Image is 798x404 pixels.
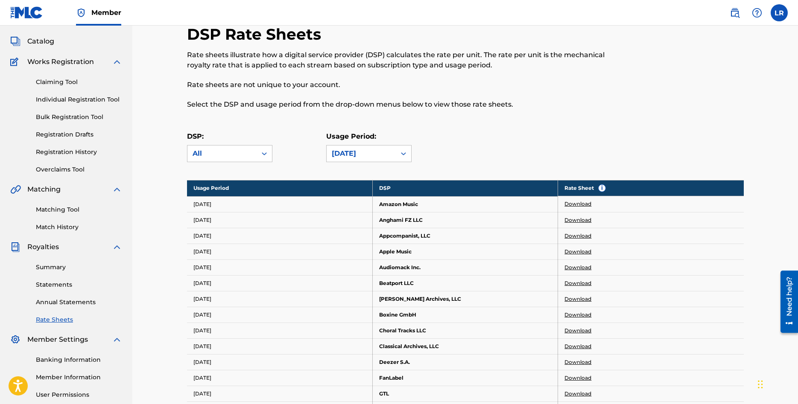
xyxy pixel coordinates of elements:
a: Match History [36,223,122,232]
h2: DSP Rate Sheets [187,25,325,44]
a: Download [564,232,591,240]
span: Catalog [27,36,54,47]
a: Download [564,327,591,334]
td: Apple Music [372,244,558,259]
th: DSP [372,180,558,196]
a: Bulk Registration Tool [36,113,122,122]
td: [PERSON_NAME] Archives, LLC [372,291,558,307]
a: Annual Statements [36,298,122,307]
td: [DATE] [187,338,373,354]
a: Summary [36,263,122,272]
td: [DATE] [187,354,373,370]
div: Help [748,4,766,21]
td: [DATE] [187,259,373,275]
td: Beatport LLC [372,275,558,291]
th: Rate Sheet [558,180,743,196]
img: search [730,8,740,18]
a: Download [564,358,591,366]
a: Statements [36,280,122,289]
th: Usage Period [187,180,373,196]
img: Royalties [10,242,20,252]
span: Member Settings [27,334,88,345]
td: [DATE] [187,244,373,259]
span: Royalties [27,242,59,252]
td: Anghami FZ LLC [372,212,558,228]
td: Boxine GmbH [372,307,558,323]
a: Download [564,248,591,256]
a: Member Information [36,373,122,382]
td: Appcompanist, LLC [372,228,558,244]
td: FanLabel [372,370,558,386]
a: Download [564,279,591,287]
span: Member [91,8,121,17]
a: Overclaims Tool [36,165,122,174]
img: expand [112,57,122,67]
img: Top Rightsholder [76,8,86,18]
a: Individual Registration Tool [36,95,122,104]
a: Download [564,374,591,382]
td: [DATE] [187,370,373,386]
div: User Menu [771,4,788,21]
img: expand [112,184,122,195]
a: Download [564,200,591,208]
a: CatalogCatalog [10,36,54,47]
img: expand [112,242,122,252]
td: [DATE] [187,275,373,291]
td: [DATE] [187,228,373,244]
td: Amazon Music [372,196,558,212]
a: Download [564,311,591,319]
a: Download [564,343,591,350]
div: All [193,148,251,159]
a: Claiming Tool [36,78,122,87]
a: Registration Drafts [36,130,122,139]
a: Banking Information [36,355,122,364]
span: Works Registration [27,57,94,67]
a: Rate Sheets [36,315,122,324]
p: Rate sheets illustrate how a digital service provider (DSP) calculates the rate per unit. The rat... [187,50,616,70]
td: [DATE] [187,323,373,338]
img: expand [112,334,122,345]
iframe: Resource Center [774,266,798,337]
p: Select the DSP and usage period from the drop-down menus below to view those rate sheets. [187,99,616,110]
img: Catalog [10,36,20,47]
a: Download [564,295,591,303]
td: Deezer S.A. [372,354,558,370]
a: Download [564,216,591,224]
td: [DATE] [187,307,373,323]
p: Rate sheets are not unique to your account. [187,80,616,90]
td: [DATE] [187,291,373,307]
div: [DATE] [332,148,391,159]
a: Public Search [726,4,743,21]
a: Download [564,264,591,271]
span: i [599,185,605,192]
iframe: Chat Widget [755,363,798,404]
img: Member Settings [10,334,20,345]
td: Classical Archives, LLC [372,338,558,354]
a: Registration History [36,148,122,157]
label: Usage Period: [326,132,376,140]
a: Matching Tool [36,205,122,214]
td: GTL [372,386,558,401]
div: Drag [758,372,763,397]
td: [DATE] [187,212,373,228]
img: help [752,8,762,18]
img: Works Registration [10,57,21,67]
span: Matching [27,184,61,195]
img: MLC Logo [10,6,43,19]
a: User Permissions [36,390,122,399]
img: Matching [10,184,21,195]
td: Choral Tracks LLC [372,323,558,338]
td: [DATE] [187,386,373,401]
td: [DATE] [187,196,373,212]
label: DSP: [187,132,204,140]
td: Audiomack Inc. [372,259,558,275]
a: Download [564,390,591,398]
a: SummarySummary [10,16,62,26]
